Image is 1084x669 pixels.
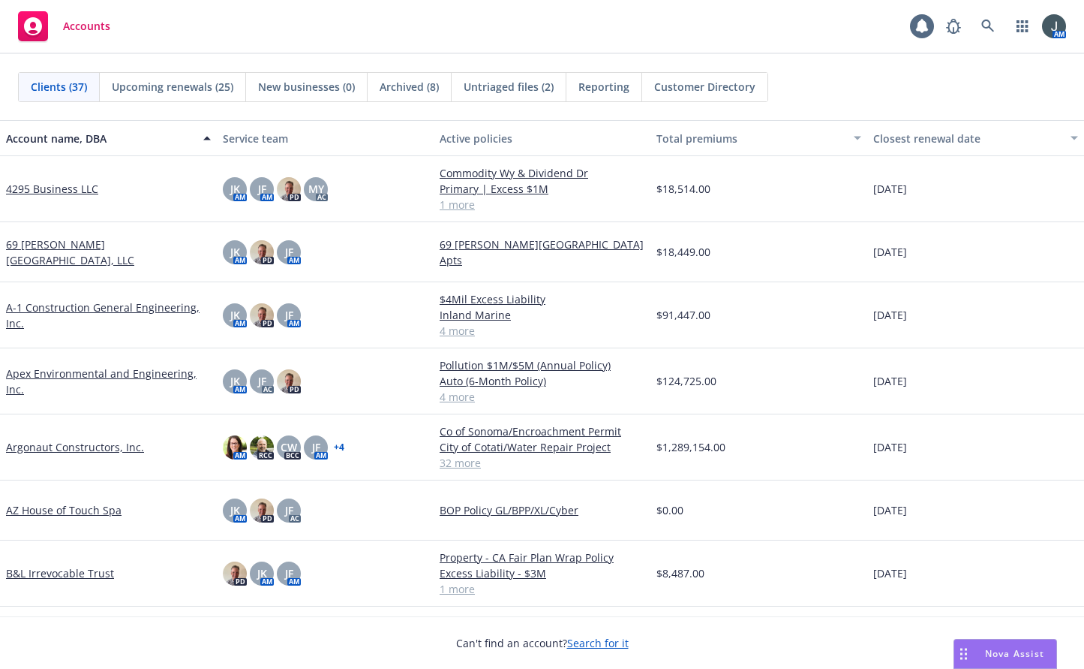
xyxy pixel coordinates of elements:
span: Accounts [63,20,110,32]
a: Switch app [1007,11,1037,41]
a: Apex Environmental and Engineering, Inc. [6,366,211,397]
span: JF [285,565,293,581]
button: Service team [217,120,434,156]
a: Excess Liability - $3M [440,565,644,581]
button: Total premiums [650,120,867,156]
a: BOP Policy GL/BPP/XL/Cyber [440,502,644,518]
span: [DATE] [873,502,907,518]
img: photo [250,499,274,523]
span: JF [285,307,293,323]
span: [DATE] [873,307,907,323]
div: Account name, DBA [6,131,194,146]
a: Argonaut Constructors, Inc. [6,439,144,455]
span: [DATE] [873,244,907,260]
a: Search [973,11,1003,41]
span: Upcoming renewals (25) [112,79,233,95]
a: A-1 Construction General Engineering, Inc. [6,300,211,331]
img: photo [250,435,274,460]
a: B&L Irrevocable Trust [6,565,114,581]
div: Drag to move [954,640,973,668]
span: CW [281,439,297,455]
span: Reporting [578,79,629,95]
div: Active policies [440,131,644,146]
a: City of Cotati/Water Repair Project [440,439,644,455]
a: Search for it [567,636,629,650]
button: Closest renewal date [867,120,1084,156]
a: Pollution $1M/$5M (Annual Policy) [440,357,644,373]
span: JF [258,181,266,197]
span: Can't find an account? [456,635,629,651]
a: 4 more [440,323,644,339]
span: JK [230,373,240,389]
a: Co of Sonoma/Encroachment Permit [440,423,644,439]
span: JK [230,244,240,260]
span: JF [285,244,293,260]
span: Untriaged files (2) [464,79,554,95]
img: photo [250,303,274,327]
span: JK [230,181,240,197]
button: Nova Assist [953,639,1057,669]
span: [DATE] [873,373,907,389]
img: photo [250,240,274,264]
img: photo [277,177,301,201]
span: [DATE] [873,565,907,581]
div: Total premiums [656,131,845,146]
span: $0.00 [656,502,683,518]
span: JF [258,373,266,389]
span: $8,487.00 [656,565,704,581]
span: [DATE] [873,439,907,455]
span: Nova Assist [985,647,1044,660]
span: $18,514.00 [656,181,710,197]
span: JK [230,307,240,323]
span: Customer Directory [654,79,755,95]
span: $1,289,154.00 [656,439,725,455]
span: New businesses (0) [258,79,355,95]
span: [DATE] [873,181,907,197]
img: photo [223,562,247,586]
a: Commodity Wy & Dividend Dr [440,165,644,181]
a: 69 [PERSON_NAME][GEOGRAPHIC_DATA], LLC [6,237,211,268]
a: 4295 Business LLC [6,181,98,197]
span: JK [230,502,240,518]
span: $124,725.00 [656,373,716,389]
a: 1 more [440,581,644,597]
a: Report a Bug [938,11,968,41]
a: 32 more [440,455,644,471]
a: 4 more [440,389,644,405]
a: 1 more [440,197,644,212]
div: Service team [223,131,428,146]
a: 69 [PERSON_NAME][GEOGRAPHIC_DATA] Apts [440,237,644,268]
a: Auto (6-Month Policy) [440,373,644,389]
span: JF [285,502,293,518]
a: Accounts [12,5,116,47]
span: $91,447.00 [656,307,710,323]
a: AZ House of Touch Spa [6,502,122,518]
span: JK [257,565,267,581]
span: JF [312,439,320,455]
span: Archived (8) [380,79,439,95]
span: Clients (37) [31,79,87,95]
a: $4Mil Excess Liability [440,291,644,307]
div: Closest renewal date [873,131,1061,146]
button: Active policies [434,120,650,156]
img: photo [223,435,247,460]
a: Inland Marine [440,307,644,323]
span: $18,449.00 [656,244,710,260]
span: MY [308,181,324,197]
a: Primary | Excess $1M [440,181,644,197]
a: Property - CA Fair Plan Wrap Policy [440,550,644,565]
img: photo [1042,14,1066,38]
a: + 4 [334,443,344,452]
img: photo [277,369,301,393]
